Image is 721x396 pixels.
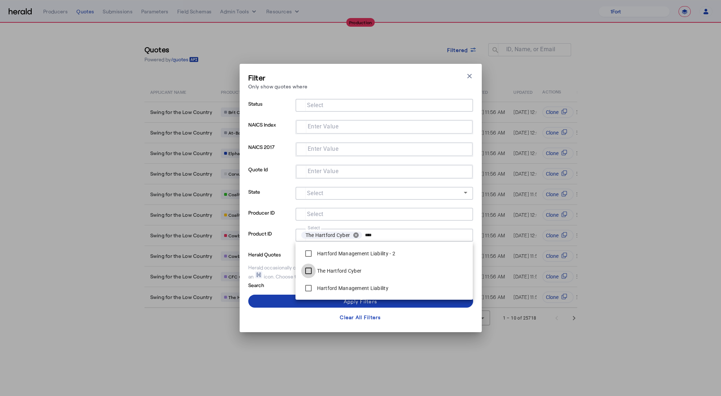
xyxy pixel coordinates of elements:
mat-label: Enter Value [308,123,339,130]
mat-label: Enter Value [308,168,339,175]
h3: Filter [248,72,308,83]
mat-chip-grid: Selection [301,230,467,240]
p: Only show quotes where [248,83,308,90]
p: Product ID [248,229,293,250]
mat-label: Select [308,225,320,230]
div: Herald occasionally creates quotes on your behalf for testing purposes, which will be shown with ... [248,264,473,280]
mat-chip-grid: Selection [302,122,467,131]
div: Clear All Filters [340,313,381,321]
mat-label: Enter Value [308,145,339,152]
mat-chip-grid: Selection [301,209,467,218]
label: Hartford Management Liability - 2 [316,250,395,257]
mat-label: Select [307,190,324,197]
mat-chip-grid: Selection [302,144,467,153]
span: The Hartford Cyber [306,232,350,239]
p: Producer ID [248,208,293,229]
label: Hartford Management Liability [316,285,388,292]
p: Search [248,280,304,289]
mat-chip-grid: Selection [301,100,467,109]
button: Clear All Filters [248,311,473,324]
div: Apply Filters [344,298,377,305]
p: NAICS 2017 [248,142,293,164]
mat-label: Select [307,211,324,217]
p: Quote Id [248,164,293,187]
p: Status [248,99,293,120]
button: Apply Filters [248,295,473,308]
label: The Hartford Cyber [316,267,362,274]
p: NAICS Index [248,120,293,142]
mat-label: Select [307,102,324,109]
mat-chip-grid: Selection [302,167,467,175]
p: State [248,187,293,208]
button: remove The Hartford Cyber [350,232,362,238]
p: Herald Quotes [248,250,304,258]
